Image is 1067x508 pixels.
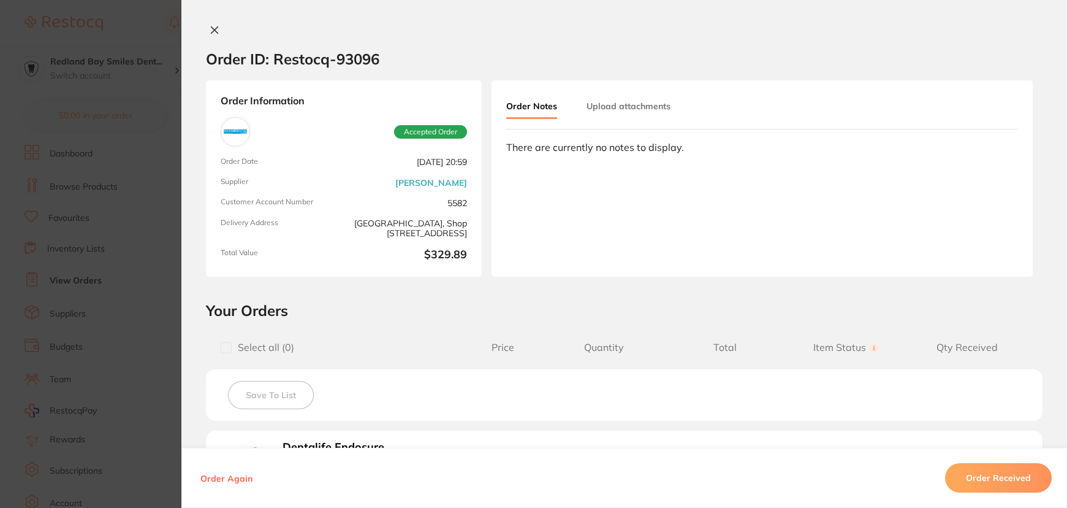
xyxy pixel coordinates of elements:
[906,342,1028,353] span: Qty Received
[349,157,467,167] span: [DATE] 20:59
[463,342,544,353] span: Price
[587,95,670,117] button: Upload attachments
[221,248,339,262] span: Total Value
[228,381,314,409] button: Save To List
[349,248,467,262] b: $329.89
[544,342,665,353] span: Quantity
[395,178,467,188] a: [PERSON_NAME]
[945,463,1052,493] button: Order Received
[241,447,270,475] img: Dentalife Endosure Hypochlor
[197,472,256,483] button: Order Again
[221,218,339,239] span: Delivery Address
[221,177,339,188] span: Supplier
[224,120,247,144] img: Adam Dental
[221,157,339,167] span: Order Date
[221,198,339,208] span: Customer Account Number
[664,342,786,353] span: Total
[349,198,467,208] span: 5582
[506,142,1018,153] div: There are currently no notes to display.
[283,441,441,466] b: Dentalife Endosure Hypochlor
[349,218,467,239] span: [GEOGRAPHIC_DATA], Shop [STREET_ADDRESS]
[221,95,467,107] strong: Order Information
[232,342,294,353] span: Select all ( 0 )
[786,342,907,353] span: Item Status
[394,125,467,139] span: Accepted Order
[506,95,557,119] button: Order Notes
[206,50,379,68] h2: Order ID: Restocq- 93096
[206,301,1042,320] h2: Your Orders
[279,441,444,483] button: Dentalife Endosure Hypochlor Product Code: EE125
